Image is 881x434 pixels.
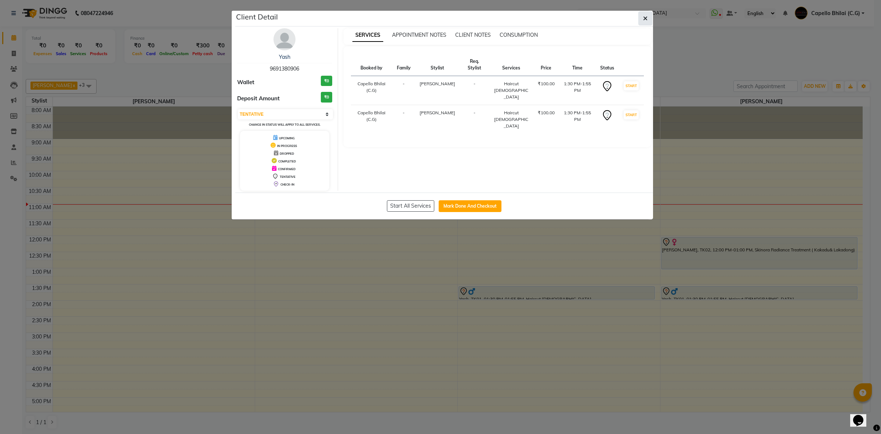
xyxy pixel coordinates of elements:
[279,54,290,60] a: Yash
[596,54,619,76] th: Status
[392,54,415,76] th: Family
[279,136,295,140] span: UPCOMING
[278,159,296,163] span: COMPLETED
[280,183,294,186] span: CHECK-IN
[455,32,491,38] span: CLIENT NOTES
[351,54,392,76] th: Booked by
[249,123,320,126] small: Change in status will apply to all services.
[420,110,455,115] span: [PERSON_NAME]
[494,110,529,129] div: Haircut [DEMOGRAPHIC_DATA]
[392,105,415,134] td: -
[439,200,501,212] button: Mark Done And Checkout
[624,81,639,90] button: START
[321,92,332,103] h3: ₹0
[237,78,254,87] span: Wallet
[489,54,533,76] th: Services
[420,81,455,86] span: [PERSON_NAME]
[277,144,297,148] span: IN PROGRESS
[278,167,296,171] span: CONFIRMED
[280,175,296,179] span: TENTATIVE
[351,105,392,134] td: Capello Bhilai (C.G)
[533,54,559,76] th: Price
[352,29,383,42] span: SERVICES
[273,28,296,50] img: avatar
[392,76,415,105] td: -
[850,405,874,427] iframe: chat widget
[392,32,446,38] span: APPOINTMENT NOTES
[624,110,639,119] button: START
[494,80,529,100] div: Haircut [DEMOGRAPHIC_DATA]
[270,65,299,72] span: 9691380906
[237,94,280,103] span: Deposit Amount
[460,105,489,134] td: -
[236,11,278,22] h5: Client Detail
[387,200,434,212] button: Start All Services
[460,54,489,76] th: Req. Stylist
[538,110,555,116] div: ₹100.00
[351,76,392,105] td: Capello Bhilai (C.G)
[538,80,555,87] div: ₹100.00
[415,54,460,76] th: Stylist
[559,105,596,134] td: 1:30 PM-1:55 PM
[460,76,489,105] td: -
[500,32,538,38] span: CONSUMPTION
[280,152,294,155] span: DROPPED
[559,76,596,105] td: 1:30 PM-1:55 PM
[321,76,332,86] h3: ₹0
[559,54,596,76] th: Time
